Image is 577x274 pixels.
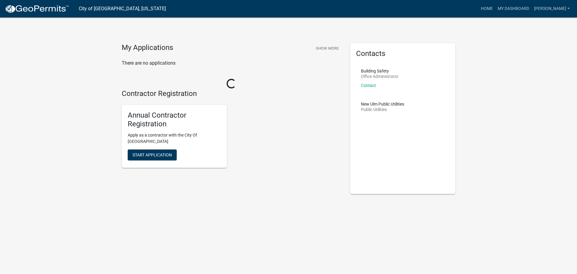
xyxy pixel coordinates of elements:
[361,69,398,73] p: Building Safety
[122,43,173,52] h4: My Applications
[361,107,404,112] p: Public Utilities
[128,149,177,160] button: Start Application
[128,132,221,145] p: Apply as a contractor with the City Of [GEOGRAPHIC_DATA]
[478,3,495,14] a: Home
[361,74,398,79] p: Office Administrator
[361,83,376,88] a: Contact
[122,89,341,98] h4: Contractor Registration
[313,43,341,53] button: Show More
[361,102,404,106] p: New Ulm Public Utilities
[133,152,172,157] span: Start Application
[532,3,572,14] a: [PERSON_NAME]
[495,3,532,14] a: My Dashboard
[356,49,449,58] h5: Contacts
[128,111,221,128] h5: Annual Contractor Registration
[79,4,166,14] a: City of [GEOGRAPHIC_DATA], [US_STATE]
[122,60,341,67] p: There are no applications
